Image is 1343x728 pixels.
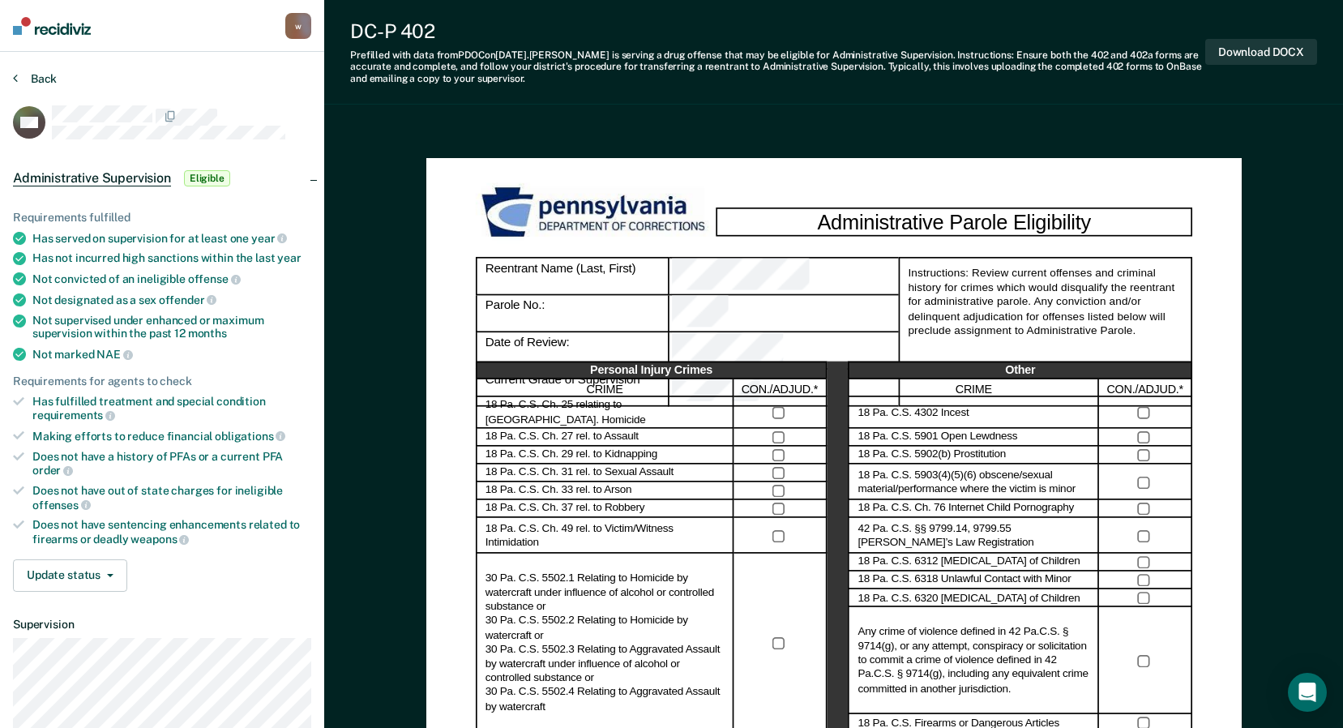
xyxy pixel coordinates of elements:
[32,429,311,443] div: Making efforts to reduce financial
[898,258,1191,407] div: Instructions: Review current offenses and criminal history for crimes which would disqualify the ...
[858,555,1080,570] label: 18 Pa. C.S. 6312 [MEDICAL_DATA] of Children
[669,333,898,370] div: Date of Review:
[858,625,1089,696] label: Any crime of violence defined in 42 Pa.C.S. § 9714(g), or any attempt, conspiracy or solicitation...
[32,272,311,286] div: Not convicted of an ineligible
[285,13,311,39] button: w
[184,170,230,186] span: Eligible
[485,448,657,463] label: 18 Pa. C.S. Ch. 29 rel. to Kidnapping
[13,375,311,388] div: Requirements for agents to check
[476,362,827,379] div: Personal Injury Crimes
[1288,673,1327,712] div: Open Intercom Messenger
[669,296,898,333] div: Parole No.:
[277,251,301,264] span: year
[32,395,311,422] div: Has fulfilled treatment and special condition
[485,572,725,714] label: 30 Pa. C.S. 5502.1 Relating to Homicide by watercraft under influence of alcohol or controlled su...
[251,232,287,245] span: year
[32,499,91,512] span: offenses
[32,518,311,546] div: Does not have sentencing enhancements related to firearms or deadly
[848,379,1098,397] div: CRIME
[1099,379,1192,397] div: CON./ADJUD.*
[32,251,311,265] div: Has not incurred high sanctions within the last
[485,430,639,445] label: 18 Pa. C.S. Ch. 27 rel. to Assault
[1205,39,1317,66] button: Download DOCX
[476,379,734,397] div: CRIME
[476,182,716,243] img: PDOC Logo
[476,296,669,333] div: Parole No.:
[858,521,1089,550] label: 42 Pa. C.S. §§ 9799.14, 9799.55 [PERSON_NAME]’s Law Registration
[669,258,898,296] div: Reentrant Name (Last, First)
[858,591,1080,606] label: 18 Pa. C.S. 6320 [MEDICAL_DATA] of Children
[13,618,311,632] dt: Supervision
[734,379,827,397] div: CON./ADJUD.*
[858,468,1089,496] label: 18 Pa. C.S. 5903(4)(5)(6) obscene/sexual material/performance where the victim is minor
[32,347,311,362] div: Not marked
[858,573,1071,588] label: 18 Pa. C.S. 6318 Unlawful Contact with Minor
[13,17,91,35] img: Recidiviz
[32,484,311,512] div: Does not have out of state charges for ineligible
[13,211,311,225] div: Requirements fulfilled
[858,406,969,421] label: 18 Pa. C.S. 4302 Incest
[858,502,1073,516] label: 18 Pa. C.S. Ch. 76 Internet Child Pornography
[32,450,311,477] div: Does not have a history of PFAs or a current PFA order
[485,399,725,427] label: 18 Pa. C.S. Ch. 25 relating to [GEOGRAPHIC_DATA]. Homicide
[476,258,669,296] div: Reentrant Name (Last, First)
[32,314,311,341] div: Not supervised under enhanced or maximum supervision within the past 12
[485,466,674,481] label: 18 Pa. C.S. Ch. 31 rel. to Sexual Assault
[848,362,1191,379] div: Other
[476,333,669,370] div: Date of Review:
[350,19,1205,43] div: DC-P 402
[858,430,1017,445] label: 18 Pa. C.S. 5901 Open Lewdness
[32,293,311,307] div: Not designated as a sex
[96,348,132,361] span: NAE
[350,49,1205,84] div: Prefilled with data from PDOC on [DATE] . [PERSON_NAME] is serving a drug offense that may be eli...
[215,430,285,443] span: obligations
[188,272,241,285] span: offense
[32,409,115,422] span: requirements
[13,71,57,86] button: Back
[13,170,171,186] span: Administrative Supervision
[159,293,217,306] span: offender
[716,208,1192,237] div: Administrative Parole Eligibility
[858,448,1006,463] label: 18 Pa. C.S. 5902(b) Prostitution
[32,231,311,246] div: Has served on supervision for at least one
[188,327,227,340] span: months
[485,484,631,499] label: 18 Pa. C.S. Ch. 33 rel. to Arson
[485,521,725,550] label: 18 Pa. C.S. Ch. 49 rel. to Victim/Witness Intimidation
[130,533,189,546] span: weapons
[13,559,127,592] button: Update status
[485,502,644,516] label: 18 Pa. C.S. Ch. 37 rel. to Robbery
